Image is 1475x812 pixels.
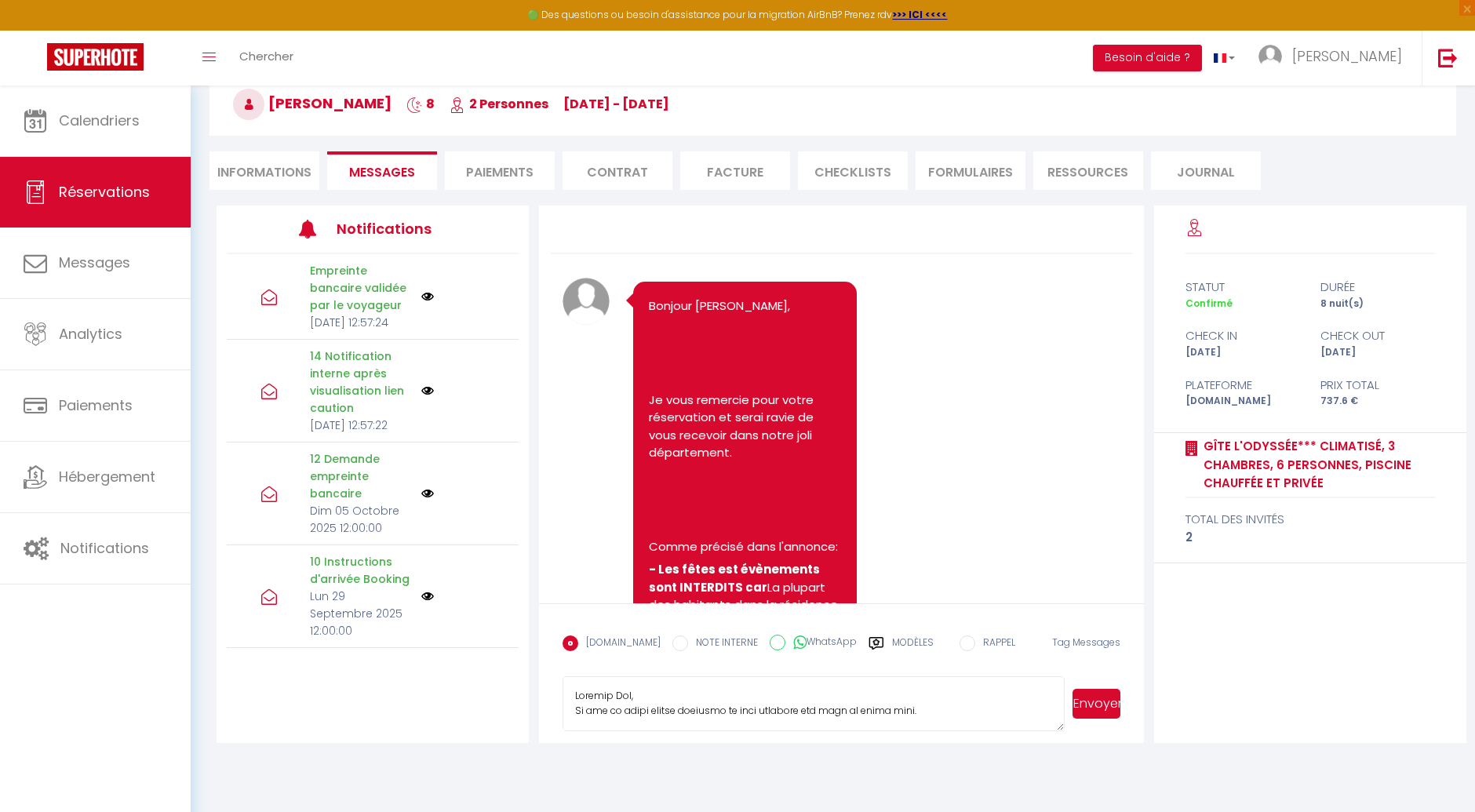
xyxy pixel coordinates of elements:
[649,297,840,315] p: Bonjour [PERSON_NAME],
[649,538,840,556] p: Comme précisé dans l'annonce:
[310,314,411,331] p: [DATE] 12:57:24
[59,111,140,130] span: Calendriers
[1310,376,1445,395] div: Prix total
[1310,278,1445,297] div: durée
[406,95,435,113] span: 8
[785,635,857,652] label: WhatsApp
[892,635,934,663] label: Modèles
[47,43,144,71] img: Super Booking
[310,553,411,588] p: 10 Instructions d'arrivée Booking
[1258,45,1282,68] img: ...
[421,384,434,397] img: NO IMAGE
[649,561,822,595] b: - Les fêtes est évènements sont INTERDITS car
[209,151,319,190] li: Informations
[1175,345,1310,360] div: [DATE]
[310,450,411,502] p: 12 Demande empreinte bancaire
[310,588,411,639] p: Lun 29 Septembre 2025 12:00:00
[1185,510,1436,529] div: total des invités
[893,8,948,21] a: >>> ICI <<<<
[59,253,130,272] span: Messages
[563,95,669,113] span: [DATE] - [DATE]
[60,538,149,558] span: Notifications
[680,151,790,190] li: Facture
[563,278,610,325] img: avatar.png
[1033,151,1143,190] li: Ressources
[798,151,908,190] li: CHECKLISTS
[1247,31,1422,86] a: ... [PERSON_NAME]
[59,467,155,486] span: Hébergement
[1151,151,1261,190] li: Journal
[228,31,305,86] a: Chercher
[310,348,411,417] p: 14 Notification interne après visualisation lien caution
[649,391,840,462] p: Je vous remercie pour votre réservation et serai ravie de vous recevoir dans notre joli département.
[421,590,434,603] img: NO IMAGE
[310,502,411,537] p: Dim 05 Octobre 2025 12:00:00
[1052,635,1120,649] span: Tag Messages
[916,151,1025,190] li: FORMULAIRES
[563,151,672,190] li: Contrat
[1175,376,1310,395] div: Plateforme
[421,487,434,500] img: NO IMAGE
[1310,326,1445,345] div: check out
[349,163,415,181] span: Messages
[975,635,1015,653] label: RAPPEL
[1175,278,1310,297] div: statut
[1175,326,1310,345] div: check in
[1292,46,1402,66] span: [PERSON_NAME]
[59,395,133,415] span: Paiements
[59,324,122,344] span: Analytics
[578,635,661,653] label: [DOMAIN_NAME]
[450,95,548,113] span: 2 Personnes
[1175,394,1310,409] div: [DOMAIN_NAME]
[1310,394,1445,409] div: 737.6 €
[1438,48,1458,67] img: logout
[688,635,758,653] label: NOTE INTERNE
[1073,689,1120,719] button: Envoyer
[1185,528,1436,547] div: 2
[445,151,555,190] li: Paiements
[1310,297,1445,311] div: 8 nuit(s)
[1185,297,1233,310] span: Confirmé
[337,211,458,246] h3: Notifications
[233,93,392,113] span: [PERSON_NAME]
[59,182,150,202] span: Réservations
[310,262,411,314] p: Empreinte bancaire validée par le voyageur
[421,290,434,303] img: NO IMAGE
[310,417,411,434] p: [DATE] 12:57:22
[239,48,293,64] span: Chercher
[1093,45,1202,71] button: Besoin d'aide ?
[1310,345,1445,360] div: [DATE]
[649,561,840,632] p: La plupart des habitants dans la résidence y vivent ici à plein temps.
[1198,437,1436,493] a: Gîte l'Odyssée*** climatisé, 3 chambres, 6 personnes, piscine chauffée et privée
